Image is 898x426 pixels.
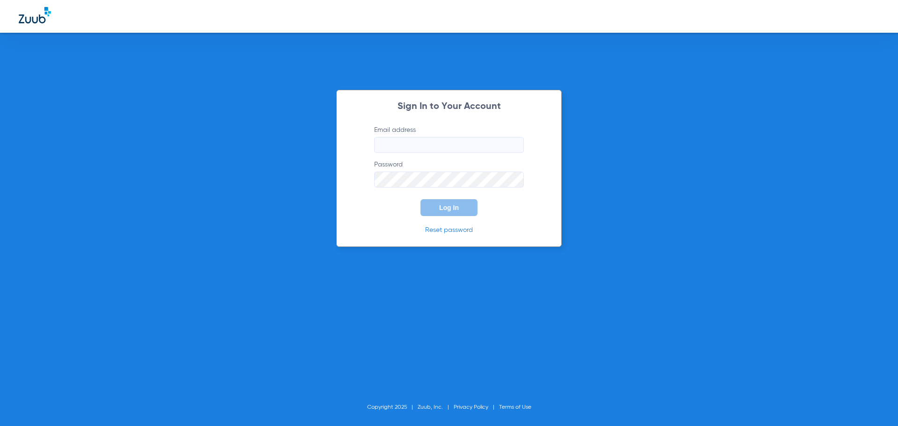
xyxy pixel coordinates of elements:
h2: Sign In to Your Account [360,102,538,111]
li: Copyright 2025 [367,403,418,412]
img: Zuub Logo [19,7,51,23]
a: Terms of Use [499,404,531,410]
input: Email address [374,137,524,153]
a: Privacy Policy [454,404,488,410]
span: Log In [439,204,459,211]
li: Zuub, Inc. [418,403,454,412]
input: Password [374,172,524,188]
label: Password [374,160,524,188]
button: Log In [420,199,478,216]
a: Reset password [425,227,473,233]
label: Email address [374,125,524,153]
